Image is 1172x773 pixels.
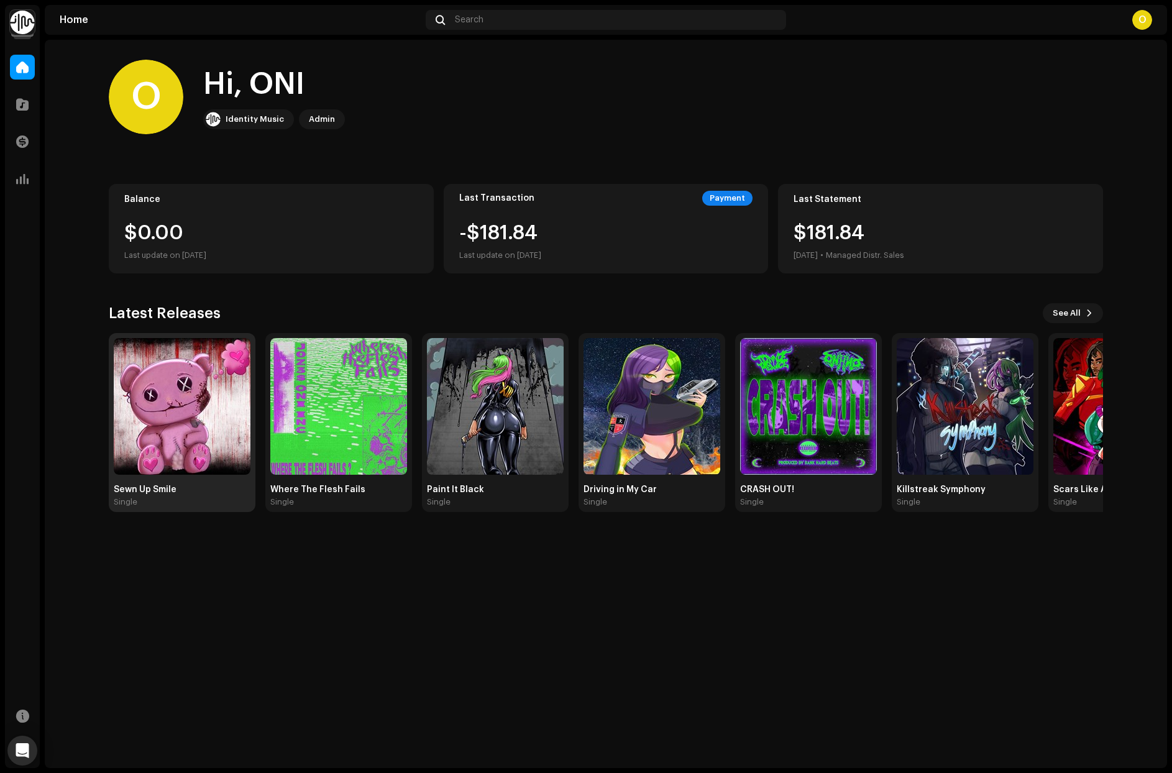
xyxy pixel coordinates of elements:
[1043,303,1103,323] button: See All
[826,248,904,263] div: Managed Distr. Sales
[740,497,764,507] div: Single
[109,303,221,323] h3: Latest Releases
[702,191,753,206] div: Payment
[114,485,250,495] div: Sewn Up Smile
[1053,301,1081,326] span: See All
[226,112,284,127] div: Identity Music
[820,248,823,263] div: •
[206,112,221,127] img: 0f74c21f-6d1c-4dbc-9196-dbddad53419e
[270,338,407,475] img: 061b20bc-7eca-455e-a763-77229484ffc8
[897,338,1033,475] img: a2476086-2a7c-467b-8037-8fb4544c6692
[427,338,564,475] img: 5ad24054-7179-40fb-8df1-0284b19dffa9
[114,338,250,475] img: a0f7aa6e-0b91-4581-801c-a44e14419d36
[740,338,877,475] img: 53df56ac-1680-431d-b787-88afcfb66e99
[309,112,335,127] div: Admin
[459,193,534,203] div: Last Transaction
[794,194,1087,204] div: Last Statement
[60,15,421,25] div: Home
[897,497,920,507] div: Single
[7,736,37,766] div: Open Intercom Messenger
[124,248,418,263] div: Last update on [DATE]
[459,248,541,263] div: Last update on [DATE]
[897,485,1033,495] div: Killstreak Symphony
[778,184,1103,273] re-o-card-value: Last Statement
[124,194,418,204] div: Balance
[455,15,483,25] span: Search
[794,248,818,263] div: [DATE]
[109,184,434,273] re-o-card-value: Balance
[584,338,720,475] img: 08d182f5-f4e3-4ccc-996d-f1a6ab63fb64
[114,497,137,507] div: Single
[584,497,607,507] div: Single
[427,497,451,507] div: Single
[1053,497,1077,507] div: Single
[10,10,35,35] img: 0f74c21f-6d1c-4dbc-9196-dbddad53419e
[584,485,720,495] div: Driving in My Car
[1132,10,1152,30] div: O
[270,497,294,507] div: Single
[203,65,345,104] div: Hi, ONI
[109,60,183,134] div: O
[427,485,564,495] div: Paint It Black
[740,485,877,495] div: CRASH OUT!
[270,485,407,495] div: Where The Flesh Fails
